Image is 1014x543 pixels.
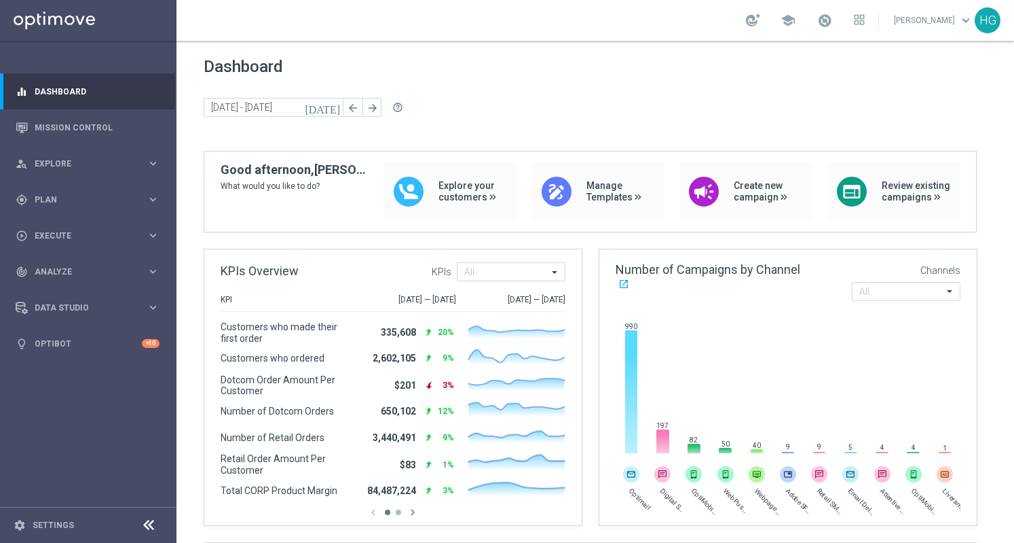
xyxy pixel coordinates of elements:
a: Dashboard [35,73,159,109]
i: keyboard_arrow_right [147,229,159,242]
div: Data Studio [16,302,147,314]
button: lightbulb Optibot +10 [15,338,160,349]
i: gps_fixed [16,194,28,206]
a: Optibot [35,326,142,362]
span: keyboard_arrow_down [958,13,973,28]
span: Explore [35,160,147,168]
span: Plan [35,196,147,204]
button: equalizer Dashboard [15,86,160,97]
i: keyboard_arrow_right [147,265,159,278]
span: Analyze [35,268,147,276]
i: keyboard_arrow_right [147,301,159,314]
div: Mission Control [16,109,159,145]
i: track_changes [16,266,28,278]
button: track_changes Analyze keyboard_arrow_right [15,266,160,277]
span: Execute [35,232,147,240]
button: Mission Control [15,122,160,133]
div: +10 [142,339,159,348]
a: [PERSON_NAME]keyboard_arrow_down [893,10,975,31]
i: person_search [16,158,28,170]
i: keyboard_arrow_right [147,193,159,206]
span: Data Studio [35,304,147,312]
i: equalizer [16,86,28,98]
i: keyboard_arrow_right [147,157,159,170]
i: lightbulb [16,338,28,350]
span: school [781,13,795,28]
div: Plan [16,194,147,206]
div: Execute [16,230,147,242]
button: Data Studio keyboard_arrow_right [15,302,160,313]
i: settings [14,519,26,531]
div: Dashboard [16,73,159,109]
a: Settings [33,521,74,529]
a: Mission Control [35,109,159,145]
button: person_search Explore keyboard_arrow_right [15,158,160,169]
div: Explore [16,158,147,170]
button: gps_fixed Plan keyboard_arrow_right [15,194,160,205]
button: play_circle_outline Execute keyboard_arrow_right [15,230,160,241]
div: Analyze [16,266,147,278]
div: HG [975,7,1000,33]
i: play_circle_outline [16,230,28,242]
div: Optibot [16,326,159,362]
